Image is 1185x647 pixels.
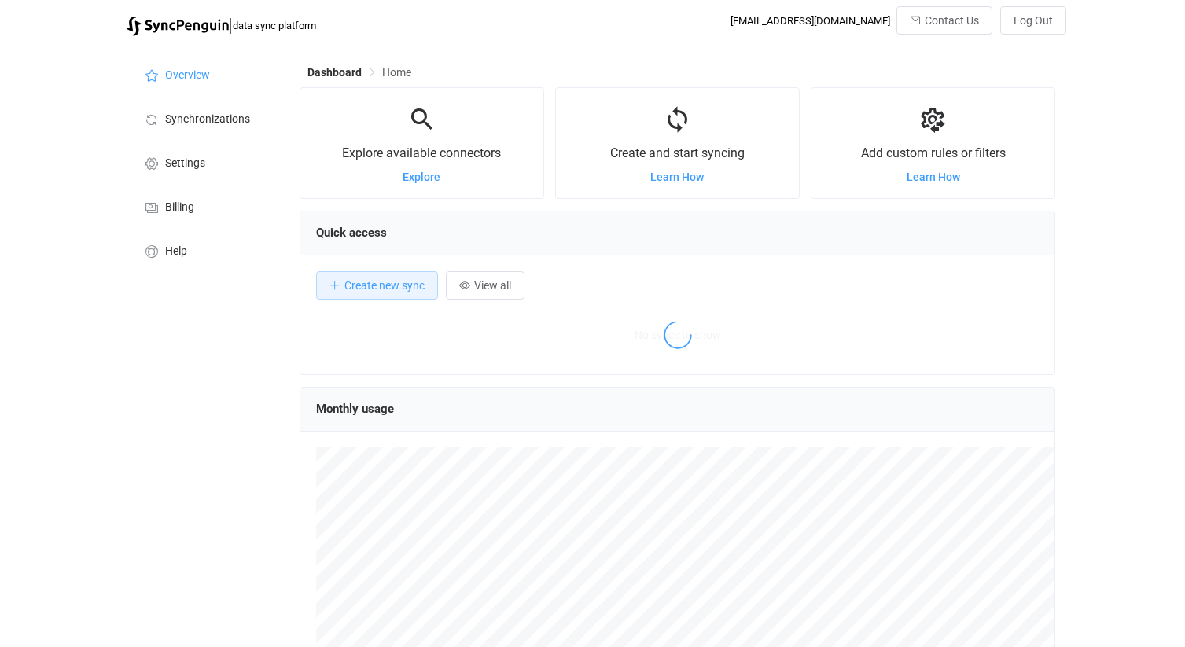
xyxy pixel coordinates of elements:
[165,201,194,214] span: Billing
[127,52,284,96] a: Overview
[731,15,890,27] div: [EMAIL_ADDRESS][DOMAIN_NAME]
[896,6,992,35] button: Contact Us
[127,228,284,272] a: Help
[382,66,411,79] span: Home
[127,14,316,36] a: |data sync platform
[316,402,394,416] span: Monthly usage
[650,171,704,183] a: Learn How
[474,279,511,292] span: View all
[307,67,411,78] div: Breadcrumb
[610,145,745,160] span: Create and start syncing
[344,279,425,292] span: Create new sync
[342,145,501,160] span: Explore available connectors
[127,96,284,140] a: Synchronizations
[316,226,387,240] span: Quick access
[165,245,187,258] span: Help
[307,66,362,79] span: Dashboard
[165,113,250,126] span: Synchronizations
[127,140,284,184] a: Settings
[1000,6,1066,35] button: Log Out
[861,145,1006,160] span: Add custom rules or filters
[127,184,284,228] a: Billing
[907,171,960,183] a: Learn How
[233,20,316,31] span: data sync platform
[925,14,979,27] span: Contact Us
[165,157,205,170] span: Settings
[127,17,229,36] img: syncpenguin.svg
[316,271,438,300] button: Create new sync
[1014,14,1053,27] span: Log Out
[403,171,440,183] a: Explore
[446,271,524,300] button: View all
[165,69,210,82] span: Overview
[229,14,233,36] span: |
